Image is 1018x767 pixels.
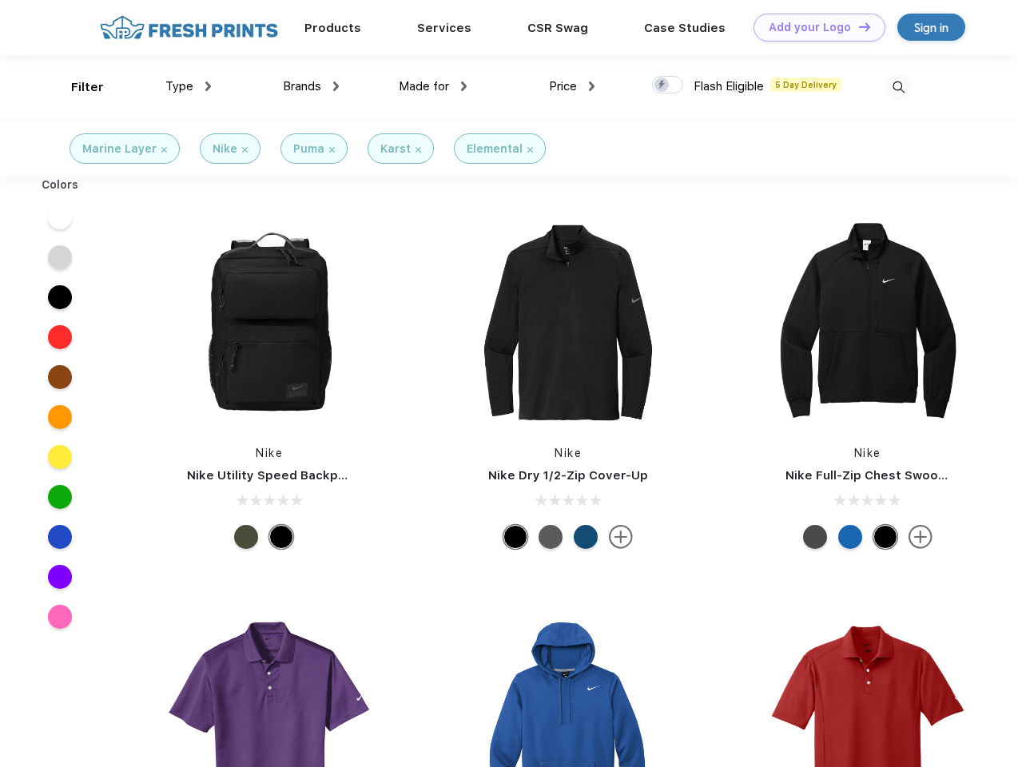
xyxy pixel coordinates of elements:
span: Type [165,79,193,93]
div: Karst [380,141,411,157]
a: Products [304,21,361,35]
img: filter_cancel.svg [416,147,421,153]
img: filter_cancel.svg [161,147,167,153]
img: filter_cancel.svg [527,147,533,153]
div: Marine Layer [82,141,157,157]
img: func=resize&h=266 [762,217,974,429]
img: func=resize&h=266 [462,217,674,429]
a: Nike Utility Speed Backpack [187,468,360,483]
div: Black Heather [539,525,563,549]
div: Puma [293,141,324,157]
span: Flash Eligible [694,79,764,93]
a: CSR Swag [527,21,588,35]
span: Made for [399,79,449,93]
span: Price [549,79,577,93]
div: Royal [838,525,862,549]
img: dropdown.png [205,81,211,91]
img: dropdown.png [461,81,467,91]
div: Black [503,525,527,549]
div: Anthracite [803,525,827,549]
div: Add your Logo [769,21,851,34]
a: Nike [854,447,881,459]
div: Colors [30,177,91,193]
img: more.svg [609,525,633,549]
img: dropdown.png [589,81,594,91]
a: Nike [555,447,582,459]
div: Black [873,525,897,549]
a: Sign in [897,14,965,41]
img: DT [859,22,870,31]
img: func=resize&h=266 [163,217,376,429]
span: Brands [283,79,321,93]
div: Elemental [467,141,523,157]
a: Nike [256,447,283,459]
a: Nike Full-Zip Chest Swoosh Jacket [785,468,998,483]
img: dropdown.png [333,81,339,91]
div: Cargo Khaki [234,525,258,549]
img: filter_cancel.svg [329,147,335,153]
div: Gym Blue [574,525,598,549]
img: desktop_search.svg [885,74,912,101]
div: Black [269,525,293,549]
div: Nike [213,141,237,157]
a: Services [417,21,471,35]
img: fo%20logo%202.webp [95,14,283,42]
img: more.svg [909,525,933,549]
span: 5 Day Delivery [770,77,841,92]
a: Nike Dry 1/2-Zip Cover-Up [488,468,648,483]
div: Sign in [914,18,948,37]
img: filter_cancel.svg [242,147,248,153]
div: Filter [71,78,104,97]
